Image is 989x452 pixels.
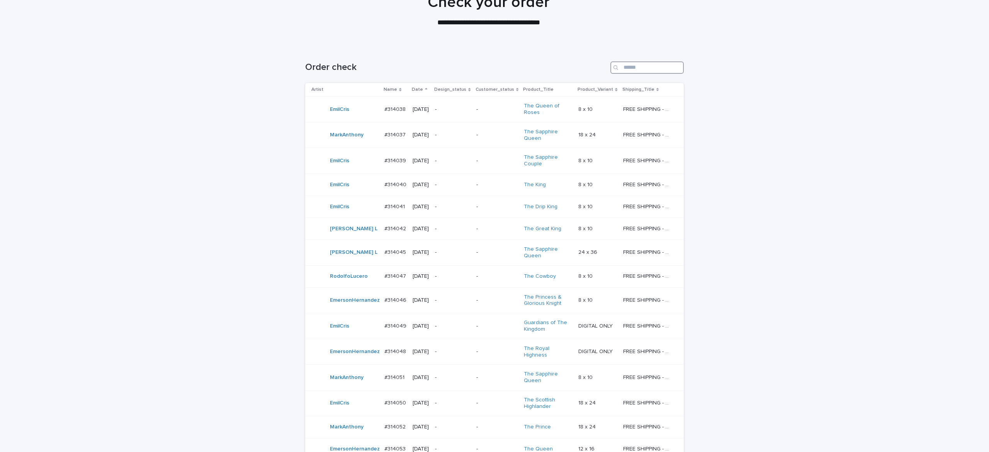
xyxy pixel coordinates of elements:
[305,195,684,218] tr: EmilCris #314041#314041 [DATE]--The Drip King 8 x 108 x 10 FREE SHIPPING - preview in 1-2 busines...
[384,321,408,330] p: #314049
[413,132,429,138] p: [DATE]
[578,156,594,164] p: 8 x 10
[384,85,397,94] p: Name
[435,297,470,304] p: -
[330,273,368,280] a: RodolfoLucero
[435,249,470,256] p: -
[476,249,518,256] p: -
[578,130,597,138] p: 18 x 24
[305,287,684,313] tr: EmersonHernandez #314046#314046 [DATE]--The Princess & Glorious Knight 8 x 108 x 10 FREE SHIPPING...
[330,132,364,138] a: MarkAnthony
[413,400,429,406] p: [DATE]
[384,130,407,138] p: #314037
[578,180,594,188] p: 8 x 10
[578,422,597,430] p: 18 x 24
[476,132,518,138] p: -
[476,226,518,232] p: -
[610,61,684,74] input: Search
[524,294,572,307] a: The Princess & Glorious Knight
[623,373,673,381] p: FREE SHIPPING - preview in 1-2 business days, after your approval delivery will take 5-10 b.d.
[435,106,470,113] p: -
[524,345,572,359] a: The Royal Highness
[578,296,594,304] p: 8 x 10
[623,202,673,210] p: FREE SHIPPING - preview in 1-2 business days, after your approval delivery will take 5-10 b.d.
[476,85,514,94] p: Customer_status
[623,347,673,355] p: FREE SHIPPING - preview in 1-2 business days, after your approval delivery will take 5-10 b.d.
[330,204,349,210] a: EmilCris
[330,106,349,113] a: EmilCris
[578,85,613,94] p: Product_Variant
[524,246,572,259] a: The Sapphire Queen
[524,129,572,142] a: The Sapphire Queen
[476,400,518,406] p: -
[330,374,364,381] a: MarkAnthony
[622,85,654,94] p: Shipping_Title
[623,156,673,164] p: FREE SHIPPING - preview in 1-2 business days, after your approval delivery will take 5-10 b.d.
[476,297,518,304] p: -
[476,273,518,280] p: -
[476,182,518,188] p: -
[623,130,673,138] p: FREE SHIPPING - preview in 1-2 business days, after your approval delivery will take 5-10 b.d.
[578,202,594,210] p: 8 x 10
[476,106,518,113] p: -
[623,296,673,304] p: FREE SHIPPING - preview in 1-2 business days, after your approval delivery will take 5-10 b.d.
[413,323,429,330] p: [DATE]
[330,348,380,355] a: EmersonHernandez
[435,323,470,330] p: -
[435,374,470,381] p: -
[384,180,408,188] p: #314040
[413,158,429,164] p: [DATE]
[412,85,423,94] p: Date
[305,97,684,122] tr: EmilCris #314038#314038 [DATE]--The Queen of Roses 8 x 108 x 10 FREE SHIPPING - preview in 1-2 bu...
[384,347,408,355] p: #314048
[578,105,594,113] p: 8 x 10
[384,156,408,164] p: #314039
[413,182,429,188] p: [DATE]
[384,373,406,381] p: #314051
[435,132,470,138] p: -
[413,249,429,256] p: [DATE]
[524,103,572,116] a: The Queen of Roses
[305,313,684,339] tr: EmilCris #314049#314049 [DATE]--Guardians of The Kingdom DIGITAL ONLYDIGITAL ONLY FREE SHIPPING -...
[578,373,594,381] p: 8 x 10
[330,297,380,304] a: EmersonHernandez
[413,204,429,210] p: [DATE]
[623,224,673,232] p: FREE SHIPPING - preview in 1-2 business days, after your approval delivery will take 5-10 b.d.
[435,204,470,210] p: -
[435,158,470,164] p: -
[330,249,377,256] a: [PERSON_NAME] L
[305,173,684,195] tr: EmilCris #314040#314040 [DATE]--The King 8 x 108 x 10 FREE SHIPPING - preview in 1-2 business day...
[524,226,561,232] a: The Great King
[330,182,349,188] a: EmilCris
[384,296,408,304] p: #314046
[524,154,572,167] a: The Sapphire Couple
[413,273,429,280] p: [DATE]
[435,424,470,430] p: -
[305,339,684,365] tr: EmersonHernandez #314048#314048 [DATE]--The Royal Highness DIGITAL ONLYDIGITAL ONLY FREE SHIPPING...
[435,182,470,188] p: -
[524,371,572,384] a: The Sapphire Queen
[476,424,518,430] p: -
[384,224,408,232] p: #314042
[435,348,470,355] p: -
[524,204,557,210] a: The Drip King
[305,122,684,148] tr: MarkAnthony #314037#314037 [DATE]--The Sapphire Queen 18 x 2418 x 24 FREE SHIPPING - preview in 1...
[305,365,684,391] tr: MarkAnthony #314051#314051 [DATE]--The Sapphire Queen 8 x 108 x 10 FREE SHIPPING - preview in 1-2...
[413,226,429,232] p: [DATE]
[384,248,408,256] p: #314045
[413,297,429,304] p: [DATE]
[311,85,323,94] p: Artist
[434,85,466,94] p: Design_status
[578,248,599,256] p: 24 x 36
[578,347,614,355] p: DIGITAL ONLY
[476,158,518,164] p: -
[524,182,546,188] a: The King
[305,148,684,174] tr: EmilCris #314039#314039 [DATE]--The Sapphire Couple 8 x 108 x 10 FREE SHIPPING - preview in 1-2 b...
[305,62,607,73] h1: Order check
[330,323,349,330] a: EmilCris
[413,106,429,113] p: [DATE]
[330,158,349,164] a: EmilCris
[305,416,684,438] tr: MarkAnthony #314052#314052 [DATE]--The Prince 18 x 2418 x 24 FREE SHIPPING - preview in 1-2 busin...
[384,202,406,210] p: #314041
